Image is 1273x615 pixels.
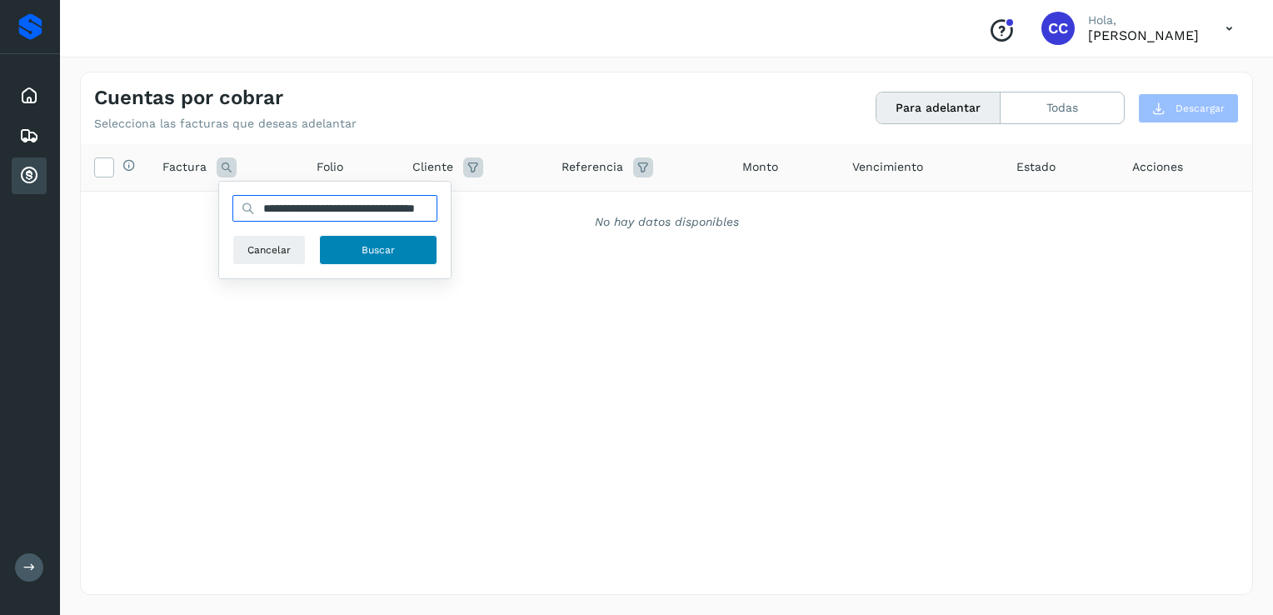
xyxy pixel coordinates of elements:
span: Acciones [1132,158,1183,176]
span: Estado [1016,158,1056,176]
div: Embarques [12,117,47,154]
h4: Cuentas por cobrar [94,86,283,110]
span: Referencia [562,158,623,176]
span: Factura [162,158,207,176]
div: Inicio [12,77,47,114]
div: No hay datos disponibles [102,213,1231,231]
button: Todas [1001,92,1124,123]
p: CARLOS CHAPARRO ORDOÑEZ [1088,27,1199,43]
button: Para adelantar [876,92,1001,123]
button: Descargar [1138,93,1239,123]
span: Folio [317,158,343,176]
span: Descargar [1176,101,1225,116]
span: Cliente [412,158,453,176]
p: Selecciona las facturas que deseas adelantar [94,117,357,131]
div: Cuentas por cobrar [12,157,47,194]
span: Monto [742,158,778,176]
span: Vencimiento [852,158,923,176]
p: Hola, [1088,13,1199,27]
